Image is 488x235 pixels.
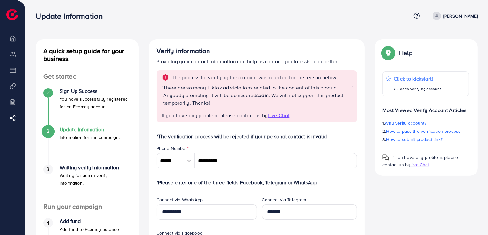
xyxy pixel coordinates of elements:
[162,84,163,112] span: "
[157,179,357,186] p: *Please enter one of the three fields Facebook, Telegram or WhatsApp
[36,73,139,81] h4: Get started
[60,225,119,233] p: Add fund to Ecomdy balance
[36,126,139,165] li: Update Information
[162,112,268,119] span: If you have any problem, please contact us by
[382,47,394,59] img: Popup guide
[443,12,478,20] p: [PERSON_NAME]
[47,166,49,173] span: 3
[36,203,139,211] h4: Run your campaign
[60,126,120,132] h4: Update Information
[36,88,139,126] li: Sign Up Success
[430,12,478,20] a: [PERSON_NAME]
[382,101,469,114] p: Most Viewed Verify Account Articles
[36,11,108,21] h3: Update Information
[157,58,357,65] p: Providing your contact information can help us contact you to assist you better.
[163,84,352,107] p: There are so many TikTok ad violations related to the content of this product. Anybody promoting ...
[382,154,389,161] img: Popup guide
[60,218,119,224] h4: Add fund
[382,119,469,127] p: 1.
[385,120,426,126] span: Why verify account?
[60,88,131,94] h4: Sign Up Success
[60,133,120,141] p: Information for run campaign.
[461,206,483,230] iframe: Chat
[60,172,131,187] p: Waiting for admin verify information.
[47,127,49,135] span: 2
[157,132,357,140] p: *The verification process will be rejected if your personal contact is invalid
[60,95,131,110] p: You have successfully registered for an Ecomdy account
[256,92,269,99] strong: spam
[162,74,169,81] img: alert
[382,127,469,135] p: 2.
[386,128,461,134] span: How to pass the verification process
[60,165,131,171] h4: Waiting verify information
[157,47,357,55] h4: Verify information
[157,145,189,152] label: Phone Number
[394,75,441,82] p: Click to kickstart!
[36,165,139,203] li: Waiting verify information
[172,74,338,81] p: The process for verifying the account was rejected for the reason below:
[399,49,412,57] p: Help
[394,85,441,93] p: Guide to verifying account
[262,196,306,203] label: Connect via Telegram
[386,136,443,143] span: How to submit product link?
[157,196,203,203] label: Connect via WhatsApp
[382,136,469,143] p: 3.
[6,9,18,20] img: logo
[410,161,429,168] span: Live Chat
[36,47,139,62] h4: A quick setup guide for your business.
[47,219,49,227] span: 4
[382,154,458,168] span: If you have any problem, please contact us by
[352,84,353,112] span: "
[268,112,289,119] span: Live Chat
